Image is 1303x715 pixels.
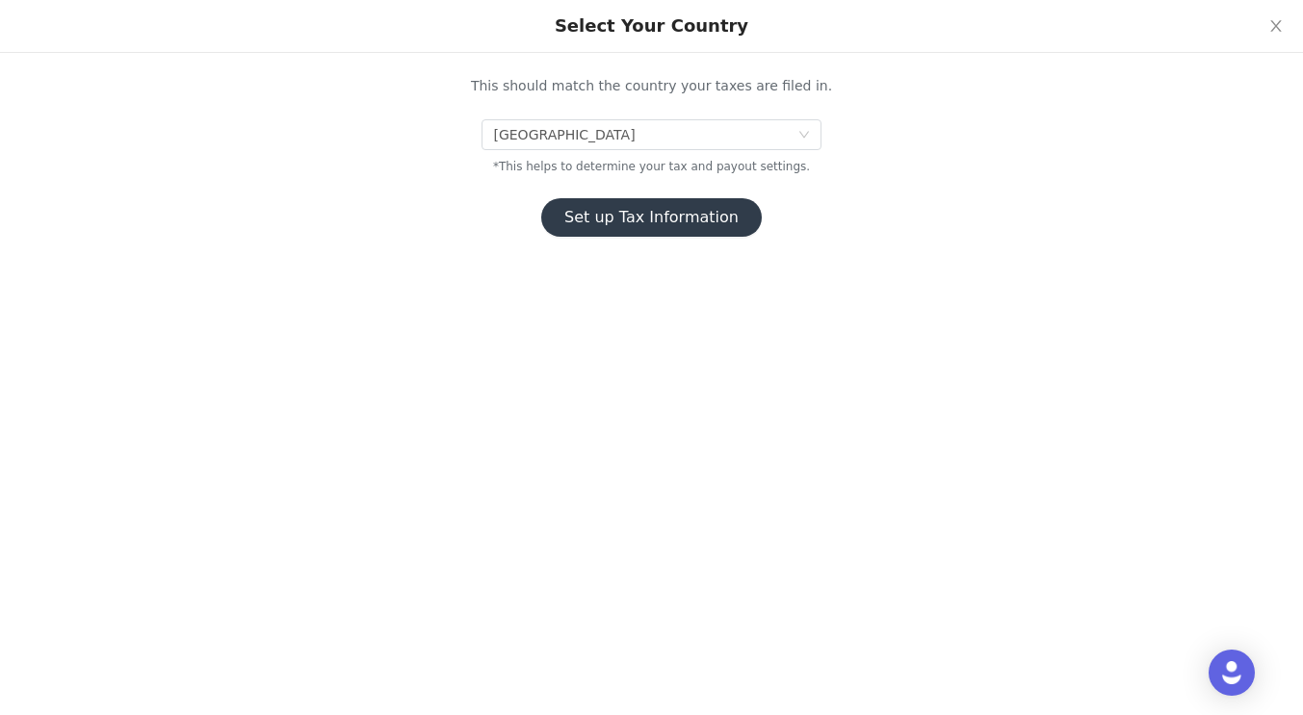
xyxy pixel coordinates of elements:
p: *This helps to determine your tax and payout settings. [339,158,965,175]
div: Open Intercom Messenger [1209,650,1255,696]
i: icon: down [798,129,810,142]
div: France [493,120,635,149]
i: icon: close [1268,18,1284,34]
div: Select Your Country [555,15,748,37]
p: This should match the country your taxes are filed in. [339,76,965,96]
button: Set up Tax Information [541,198,762,237]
